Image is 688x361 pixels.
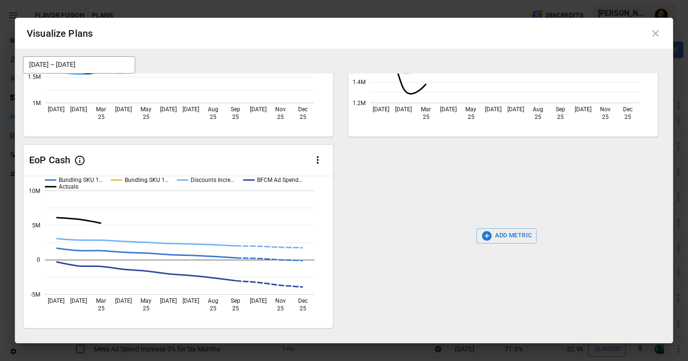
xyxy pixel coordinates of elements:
text: Nov [600,106,611,113]
text: [DATE] [48,106,64,113]
text: 25 [210,305,216,312]
text: 25 [602,114,609,120]
text: 25 [143,305,150,312]
text: [DATE] [183,297,199,304]
text: [DATE] [485,106,502,113]
text: 25 [468,114,474,120]
text: 25 [300,114,306,120]
text: Bundling SKU 1… [125,177,169,183]
text: 25 [232,305,239,312]
text: 1.4M [353,79,365,85]
text: 1.2M [353,99,365,106]
text: 25 [624,114,631,120]
text: 25 [98,114,105,120]
text: 25 [143,114,150,120]
div: Visualize Plans [27,26,93,41]
text: Nov [275,297,286,304]
text: 25 [423,114,430,120]
text: [DATE] [440,106,457,113]
text: 1.5M [28,74,41,80]
text: 25 [557,114,564,120]
text: [DATE] [160,106,177,113]
text: [DATE] [70,297,87,304]
text: 25 [277,305,284,312]
text: Dec [298,297,308,304]
text: Bundling SKU 1… [59,177,103,183]
text: May [465,106,476,113]
text: 25 [210,114,216,120]
text: [DATE] [160,297,177,304]
text: Mar [421,106,431,113]
button: ADD METRIC [476,228,537,244]
text: May [140,106,151,113]
text: [DATE] [507,106,524,113]
text: 10M [29,187,40,194]
button: [DATE] – [DATE] [23,56,135,74]
text: 25 [98,305,105,312]
text: 25 [300,305,306,312]
text: [DATE] [70,106,87,113]
text: [DATE] [250,297,267,304]
text: [DATE] [395,106,412,113]
text: Actuals [59,183,78,190]
text: Aug [208,297,218,304]
text: 1M [32,99,41,106]
text: [DATE] [115,106,132,113]
text: 0 [37,256,40,263]
text: [DATE] [373,106,389,113]
text: Sep [231,106,240,113]
text: Dec [298,106,308,113]
text: [DATE] [48,297,64,304]
text: May [140,297,151,304]
text: Discounts Incre… [191,177,234,183]
div: EoP Cash [29,154,70,166]
text: [DATE] [575,106,591,113]
text: Aug [533,106,543,113]
text: Mar [96,297,106,304]
text: [DATE] [250,106,267,113]
text: -5M [31,291,40,297]
svg: A chart. [23,176,333,328]
text: [DATE] [183,106,199,113]
text: Dec [623,106,633,113]
text: 25 [535,114,541,120]
text: Sep [556,106,565,113]
text: 5M [32,222,40,229]
text: Mar [96,106,106,113]
text: Nov [275,106,286,113]
text: BFCM Ad Spend… [257,177,302,183]
text: 25 [232,114,239,120]
text: Sep [231,297,240,304]
text: Aug [208,106,218,113]
text: [DATE] [115,297,132,304]
text: 25 [277,114,284,120]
